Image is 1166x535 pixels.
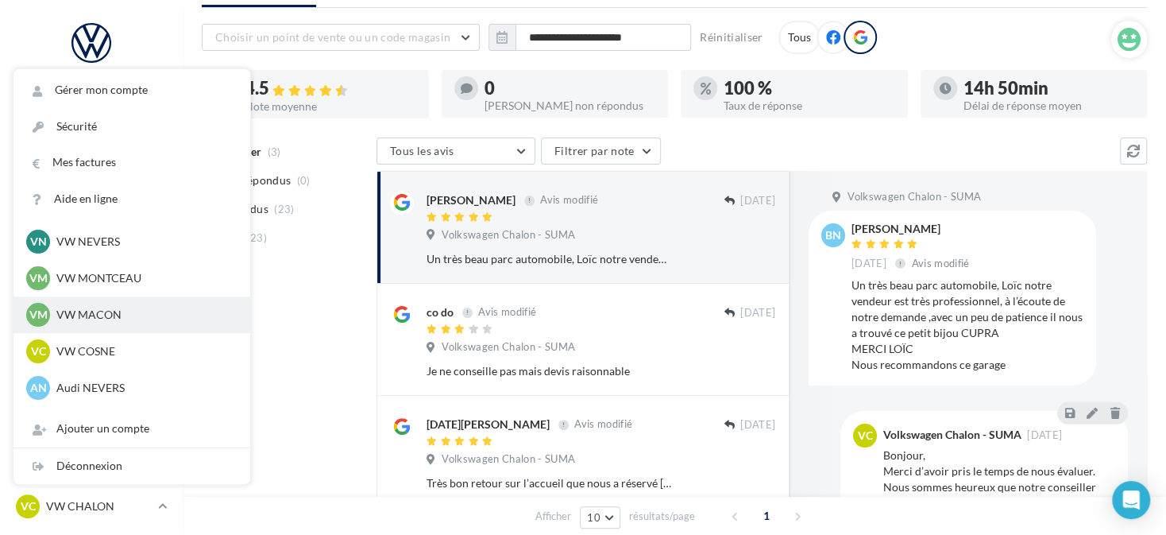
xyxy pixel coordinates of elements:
[740,306,775,320] span: [DATE]
[963,100,1135,111] div: Délai de réponse moyen
[427,304,454,320] div: co do
[1112,481,1150,519] div: Open Intercom Messenger
[693,28,770,47] button: Réinitialiser
[858,428,873,444] span: VC
[740,194,775,208] span: [DATE]
[215,30,450,44] span: Choisir un point de vente ou un code magasin
[297,174,311,187] span: (0)
[629,509,695,524] span: résultats/page
[851,277,1083,373] div: Un très beau parc automobile, Loïc notre vendeur est très professionnel, à l’écoute de notre dema...
[10,119,173,153] a: Opérations
[912,257,970,269] span: Avis modifié
[13,491,170,521] a: VC VW CHALON
[10,397,173,444] a: ASSETS PERSONNALISABLES
[427,417,550,432] div: [DATE][PERSON_NAME]
[14,181,250,217] a: Aide en ligne
[427,363,672,379] div: Je ne conseille pas mais devis raisonnable
[10,200,173,233] a: Visibilité en ligne
[540,194,598,207] span: Avis modifié
[376,138,535,165] button: Tous les avis
[245,101,416,112] div: Note moyenne
[10,239,173,273] a: Campagnes
[485,79,656,97] div: 0
[442,340,575,355] span: Volkswagen Chalon - SUMA
[427,475,672,491] div: Très bon retour sur l’accueil que nous a réservé [PERSON_NAME] et prestation rapide et de qualité...
[245,79,416,98] div: 4.5
[580,506,620,529] button: 10
[217,173,291,188] span: Non répondus
[442,452,575,467] span: Volkswagen Chalon - SUMA
[574,418,632,431] span: Avis modifié
[724,79,895,97] div: 100 %
[30,234,47,250] span: VN
[778,21,820,54] div: Tous
[274,203,294,215] span: (23)
[14,411,250,447] div: Ajouter un compte
[14,145,250,180] a: Mes factures
[541,138,661,165] button: Filtrer par note
[202,24,480,51] button: Choisir un point de vente ou un code magasin
[31,343,46,359] span: VC
[10,318,173,351] a: Médiathèque
[740,418,775,432] span: [DATE]
[847,190,981,204] span: Volkswagen Chalon - SUMA
[963,79,1135,97] div: 14h 50min
[14,109,250,145] a: Sécurité
[56,270,231,286] p: VW MONTCEAU
[478,306,536,319] span: Avis modifié
[851,223,973,235] div: [PERSON_NAME]
[390,144,454,157] span: Tous les avis
[10,278,173,312] a: Contacts
[247,231,267,244] span: (23)
[442,228,575,242] span: Volkswagen Chalon - SUMA
[1027,430,1062,440] span: [DATE]
[46,498,152,514] p: VW CHALON
[427,251,672,267] div: Un très beau parc automobile, Loïc notre vendeur est très professionnel, à l’écoute de notre dema...
[754,503,779,529] span: 1
[10,358,173,391] a: Calendrier
[587,511,600,524] span: 10
[21,498,36,514] span: VC
[825,227,841,243] span: Bn
[14,72,250,108] a: Gérer mon compte
[29,307,48,323] span: VM
[535,509,571,524] span: Afficher
[14,448,250,484] div: Déconnexion
[851,257,886,271] span: [DATE]
[10,158,173,192] a: Boîte de réception22
[29,270,48,286] span: VM
[485,100,656,111] div: [PERSON_NAME] non répondus
[56,234,231,250] p: VW NEVERS
[724,100,895,111] div: Taux de réponse
[30,380,47,396] span: AN
[56,307,231,323] p: VW MACON
[427,192,515,208] div: [PERSON_NAME]
[883,429,1021,440] div: Volkswagen Chalon - SUMA
[56,343,231,359] p: VW COSNE
[10,79,167,113] button: Notifications
[56,380,231,396] p: Audi NEVERS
